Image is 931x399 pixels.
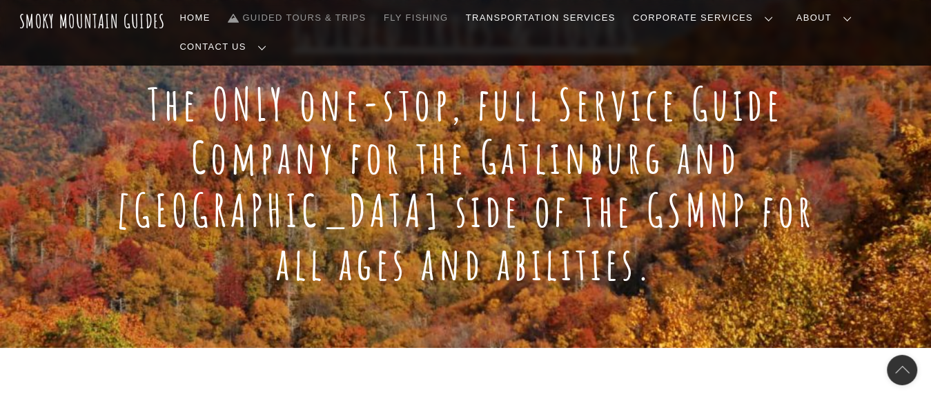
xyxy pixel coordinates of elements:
[627,3,784,32] a: Corporate Services
[222,3,371,32] a: Guided Tours & Trips
[175,32,277,61] a: Contact Us
[460,3,620,32] a: Transportation Services
[175,3,216,32] a: Home
[378,3,453,32] a: Fly Fishing
[791,3,863,32] a: About
[19,10,166,32] a: Smoky Mountain Guides
[88,78,843,290] h1: The ONLY one-stop, full Service Guide Company for the Gatlinburg and [GEOGRAPHIC_DATA] side of th...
